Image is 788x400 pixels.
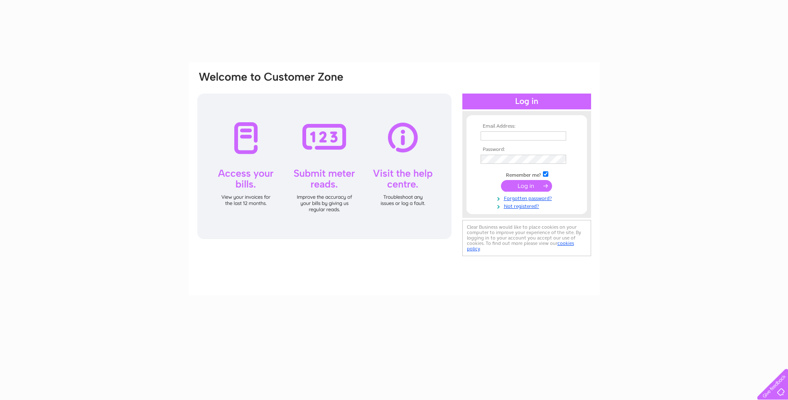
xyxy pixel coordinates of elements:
[481,194,575,202] a: Forgotten password?
[479,170,575,178] td: Remember me?
[467,240,574,252] a: cookies policy
[479,123,575,129] th: Email Address:
[479,147,575,153] th: Password:
[501,180,552,192] input: Submit
[462,220,591,256] div: Clear Business would like to place cookies on your computer to improve your experience of the sit...
[481,202,575,210] a: Not registered?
